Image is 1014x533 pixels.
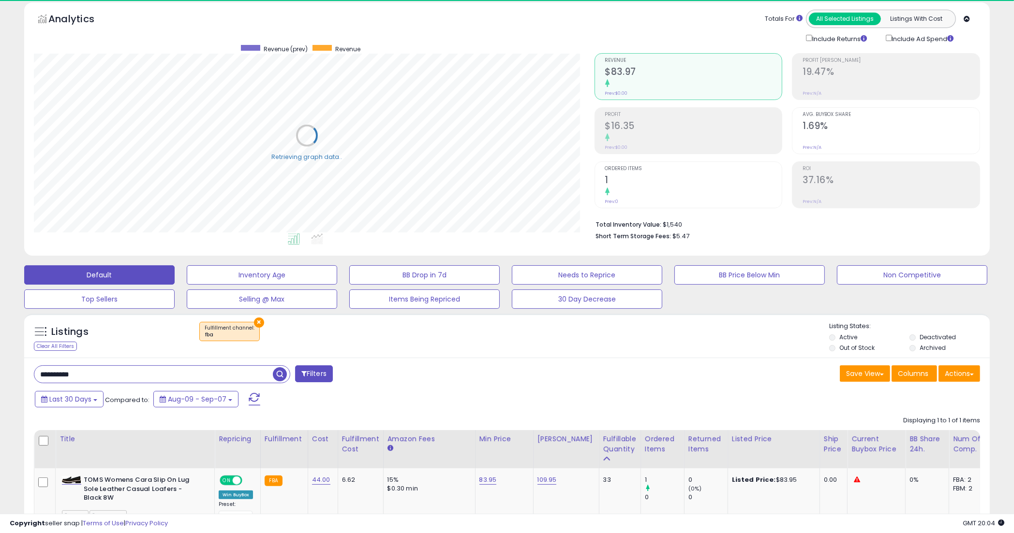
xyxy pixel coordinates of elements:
[219,490,253,499] div: Win BuyBox
[254,317,264,328] button: ×
[605,90,628,96] small: Prev: $0.00
[241,476,256,485] span: OFF
[187,289,337,309] button: Selling @ Max
[10,519,168,528] div: seller snap | |
[898,369,928,378] span: Columns
[48,12,113,28] h5: Analytics
[839,344,875,352] label: Out of Stock
[963,519,1004,528] span: 2025-10-8 20:04 GMT
[295,365,333,382] button: Filters
[221,476,233,485] span: ON
[953,434,988,454] div: Num of Comp.
[803,58,980,63] span: Profit [PERSON_NAME]
[645,493,684,502] div: 0
[187,265,337,285] button: Inventory Age
[479,434,529,444] div: Min Price
[837,265,987,285] button: Non Competitive
[265,434,304,444] div: Fulfillment
[265,475,283,486] small: FBA
[879,33,969,43] div: Include Ad Spend
[537,475,557,485] a: 109.95
[205,331,254,338] div: fba
[349,265,500,285] button: BB Drop in 7d
[840,365,890,382] button: Save View
[688,434,724,454] div: Returned Items
[49,394,91,404] span: Last 30 Days
[803,112,980,117] span: Avg. Buybox Share
[596,232,671,240] b: Short Term Storage Fees:
[803,144,821,150] small: Prev: N/A
[388,444,393,453] small: Amazon Fees.
[605,166,782,172] span: Ordered Items
[388,434,471,444] div: Amazon Fees
[596,220,662,229] b: Total Inventory Value:
[168,394,226,404] span: Aug-09 - Sep-07
[892,365,937,382] button: Columns
[803,166,980,172] span: ROI
[537,434,595,444] div: [PERSON_NAME]
[674,265,825,285] button: BB Price Below Min
[125,519,168,528] a: Privacy Policy
[605,58,782,63] span: Revenue
[803,199,821,204] small: Prev: N/A
[388,484,468,493] div: $0.30 min
[24,289,175,309] button: Top Sellers
[803,174,980,187] h2: 37.16%
[839,333,857,341] label: Active
[34,342,77,351] div: Clear All Filters
[953,484,985,493] div: FBM: 2
[605,120,782,133] h2: $16.35
[688,493,728,502] div: 0
[880,13,953,25] button: Listings With Cost
[851,434,901,454] div: Current Buybox Price
[939,365,980,382] button: Actions
[688,475,728,484] div: 0
[910,434,945,454] div: BB Share 24h.
[312,475,330,485] a: 44.00
[920,333,956,341] label: Deactivated
[809,13,881,25] button: All Selected Listings
[312,434,334,444] div: Cost
[83,519,124,528] a: Terms of Use
[824,434,843,454] div: Ship Price
[645,434,680,454] div: Ordered Items
[342,475,376,484] div: 6.62
[673,231,690,241] span: $5.47
[605,112,782,117] span: Profit
[51,325,89,339] h5: Listings
[153,391,239,407] button: Aug-09 - Sep-07
[920,344,946,352] label: Archived
[829,322,990,331] p: Listing States:
[219,434,256,444] div: Repricing
[765,14,803,24] div: Totals For
[903,416,980,425] div: Displaying 1 to 1 of 1 items
[803,66,980,79] h2: 19.47%
[824,475,840,484] div: 0.00
[803,90,821,96] small: Prev: N/A
[512,289,662,309] button: 30 Day Decrease
[688,485,702,492] small: (0%)
[271,152,342,161] div: Retrieving graph data..
[60,434,210,444] div: Title
[910,475,941,484] div: 0%
[605,66,782,79] h2: $83.97
[219,501,253,523] div: Preset:
[603,434,637,454] div: Fulfillable Quantity
[605,144,628,150] small: Prev: $0.00
[35,391,104,407] button: Last 30 Days
[803,120,980,133] h2: 1.69%
[388,475,468,484] div: 15%
[732,475,776,484] b: Listed Price:
[596,218,973,230] li: $1,540
[479,475,497,485] a: 83.95
[512,265,662,285] button: Needs to Reprice
[953,475,985,484] div: FBA: 2
[10,519,45,528] strong: Copyright
[24,265,175,285] button: Default
[603,475,633,484] div: 33
[62,476,81,484] img: 31NiZG5Wh7L._SL40_.jpg
[605,174,782,187] h2: 1
[645,475,684,484] div: 1
[799,33,879,43] div: Include Returns
[342,434,379,454] div: Fulfillment Cost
